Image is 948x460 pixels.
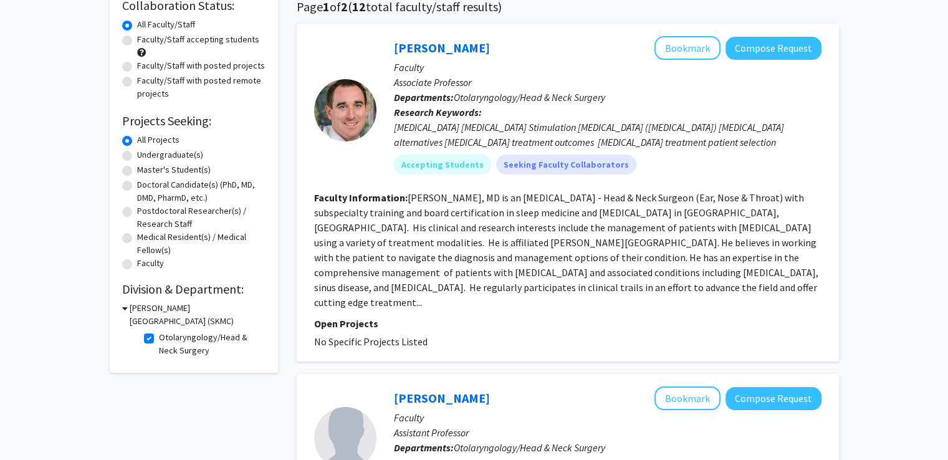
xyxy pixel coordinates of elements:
label: Postdoctoral Researcher(s) / Research Staff [137,204,266,231]
button: Compose Request to Colin Huntley [725,37,821,60]
mat-chip: Accepting Students [394,155,491,175]
b: Research Keywords: [394,106,482,118]
label: Otolaryngology/Head & Neck Surgery [159,331,262,357]
label: Faculty [137,257,164,270]
h3: [PERSON_NAME][GEOGRAPHIC_DATA] (SKMC) [130,302,266,328]
div: [MEDICAL_DATA] [MEDICAL_DATA] Stimulation [MEDICAL_DATA] ([MEDICAL_DATA]) [MEDICAL_DATA] alternat... [394,120,821,150]
button: Add Colin Huntley to Bookmarks [654,36,721,60]
label: Medical Resident(s) / Medical Fellow(s) [137,231,266,257]
p: Assistant Professor [394,425,821,440]
b: Faculty Information: [314,191,408,204]
label: Master's Student(s) [137,163,211,176]
span: No Specific Projects Listed [314,335,428,348]
label: Faculty/Staff accepting students [137,33,259,46]
a: [PERSON_NAME] [394,390,490,406]
mat-chip: Seeking Faculty Collaborators [496,155,636,175]
button: Add Arielle Thal to Bookmarks [654,386,721,410]
a: [PERSON_NAME] [394,40,490,55]
p: Open Projects [314,316,821,331]
p: Faculty [394,410,821,425]
b: Departments: [394,441,454,454]
label: Faculty/Staff with posted remote projects [137,74,266,100]
span: Otolaryngology/Head & Neck Surgery [454,91,605,103]
p: Faculty [394,60,821,75]
button: Compose Request to Arielle Thal [725,387,821,410]
label: Doctoral Candidate(s) (PhD, MD, DMD, PharmD, etc.) [137,178,266,204]
span: Otolaryngology/Head & Neck Surgery [454,441,605,454]
fg-read-more: [PERSON_NAME], MD is an [MEDICAL_DATA] - Head & Neck Surgeon (Ear, Nose & Throat) with subspecial... [314,191,818,309]
iframe: Chat [9,404,53,451]
h2: Projects Seeking: [122,113,266,128]
label: Faculty/Staff with posted projects [137,59,265,72]
label: All Faculty/Staff [137,18,195,31]
h2: Division & Department: [122,282,266,297]
p: Associate Professor [394,75,821,90]
label: Undergraduate(s) [137,148,203,161]
label: All Projects [137,133,180,146]
b: Departments: [394,91,454,103]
